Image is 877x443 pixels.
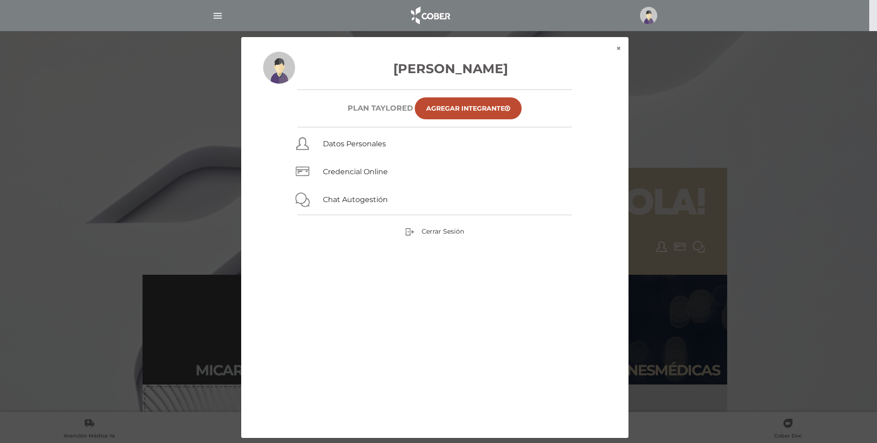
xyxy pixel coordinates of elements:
img: profile-placeholder.svg [640,7,657,24]
h6: Plan TAYLORED [348,104,413,112]
a: Credencial Online [323,167,388,176]
span: Cerrar Sesión [422,227,464,235]
a: Chat Autogestión [323,195,388,204]
img: logo_cober_home-white.png [406,5,454,27]
a: Agregar Integrante [415,97,522,119]
h3: [PERSON_NAME] [263,59,607,78]
img: sign-out.png [405,227,414,236]
a: Cerrar Sesión [405,227,464,235]
img: Cober_menu-lines-white.svg [212,10,223,21]
button: × [609,37,629,60]
a: Datos Personales [323,139,386,148]
img: profile-placeholder.svg [263,52,295,84]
